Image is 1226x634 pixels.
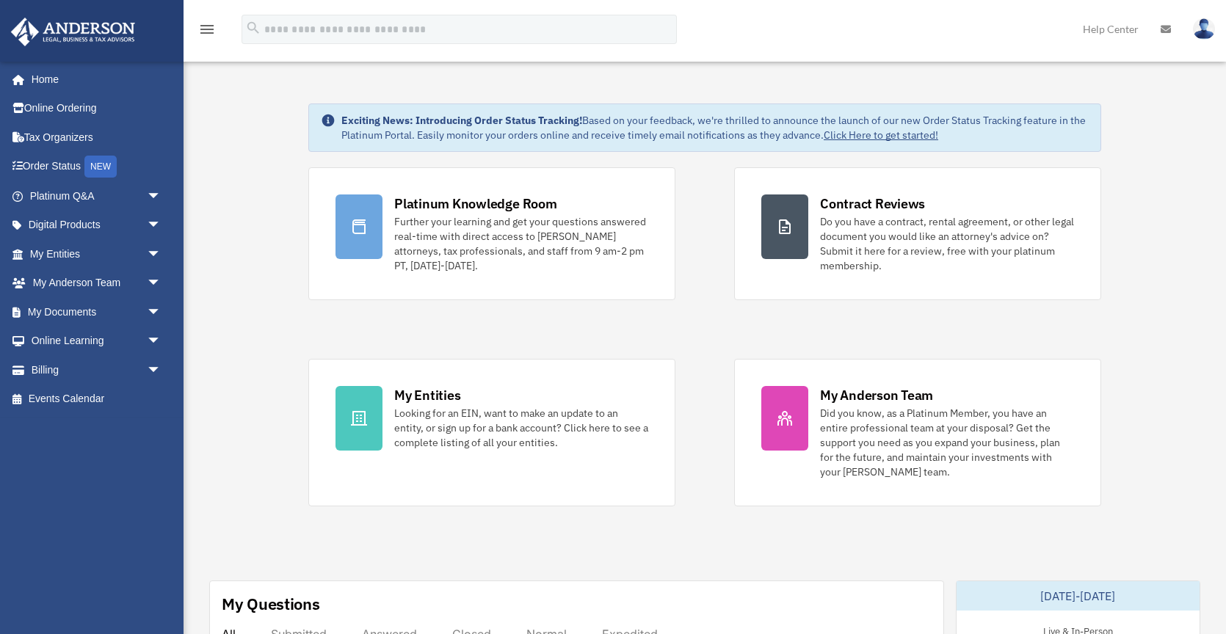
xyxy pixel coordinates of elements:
[147,269,176,299] span: arrow_drop_down
[308,167,675,300] a: Platinum Knowledge Room Further your learning and get your questions answered real-time with dire...
[10,123,184,152] a: Tax Organizers
[820,194,925,213] div: Contract Reviews
[84,156,117,178] div: NEW
[394,386,460,404] div: My Entities
[198,26,216,38] a: menu
[147,355,176,385] span: arrow_drop_down
[341,113,1089,142] div: Based on your feedback, we're thrilled to announce the launch of our new Order Status Tracking fe...
[10,327,184,356] a: Online Learningarrow_drop_down
[394,194,557,213] div: Platinum Knowledge Room
[820,406,1074,479] div: Did you know, as a Platinum Member, you have an entire professional team at your disposal? Get th...
[10,152,184,182] a: Order StatusNEW
[147,327,176,357] span: arrow_drop_down
[824,128,938,142] a: Click Here to get started!
[198,21,216,38] i: menu
[820,214,1074,273] div: Do you have a contract, rental agreement, or other legal document you would like an attorney's ad...
[957,581,1200,611] div: [DATE]-[DATE]
[7,18,139,46] img: Anderson Advisors Platinum Portal
[10,65,176,94] a: Home
[10,94,184,123] a: Online Ordering
[394,406,648,450] div: Looking for an EIN, want to make an update to an entity, or sign up for a bank account? Click her...
[147,211,176,241] span: arrow_drop_down
[734,359,1101,506] a: My Anderson Team Did you know, as a Platinum Member, you have an entire professional team at your...
[10,239,184,269] a: My Entitiesarrow_drop_down
[734,167,1101,300] a: Contract Reviews Do you have a contract, rental agreement, or other legal document you would like...
[10,181,184,211] a: Platinum Q&Aarrow_drop_down
[341,114,582,127] strong: Exciting News: Introducing Order Status Tracking!
[222,593,320,615] div: My Questions
[10,211,184,240] a: Digital Productsarrow_drop_down
[394,214,648,273] div: Further your learning and get your questions answered real-time with direct access to [PERSON_NAM...
[820,386,933,404] div: My Anderson Team
[147,181,176,211] span: arrow_drop_down
[308,359,675,506] a: My Entities Looking for an EIN, want to make an update to an entity, or sign up for a bank accoun...
[147,239,176,269] span: arrow_drop_down
[10,269,184,298] a: My Anderson Teamarrow_drop_down
[1193,18,1215,40] img: User Pic
[147,297,176,327] span: arrow_drop_down
[10,385,184,414] a: Events Calendar
[10,355,184,385] a: Billingarrow_drop_down
[245,20,261,36] i: search
[10,297,184,327] a: My Documentsarrow_drop_down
